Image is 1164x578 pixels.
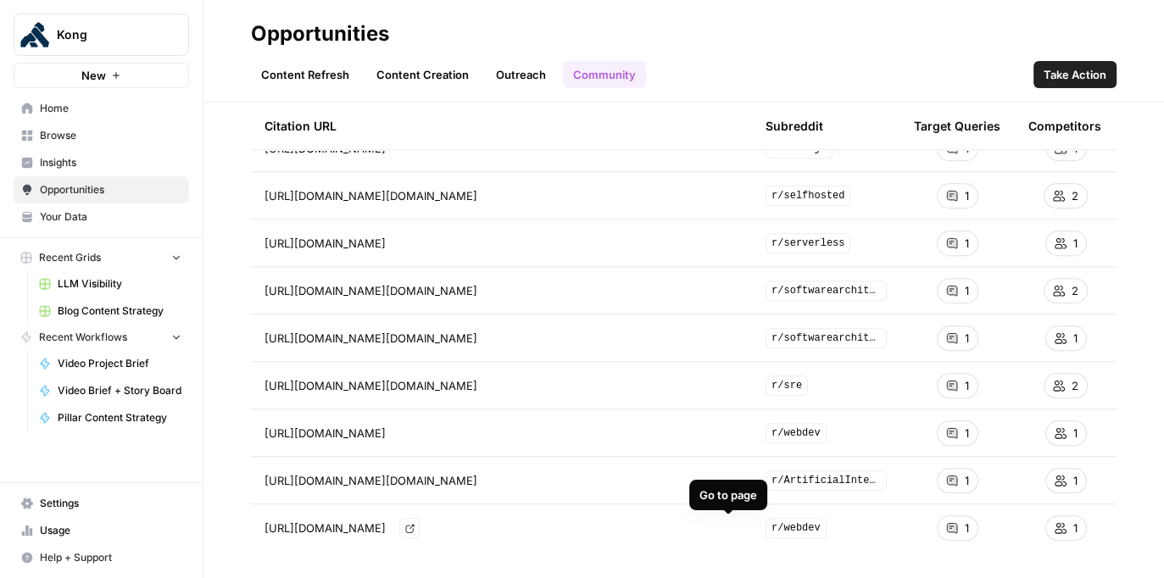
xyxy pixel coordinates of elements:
[31,377,189,404] a: Video Brief + Story Board
[251,61,359,88] a: Content Refresh
[40,209,181,225] span: Your Data
[965,425,969,442] span: 1
[251,20,389,47] div: Opportunities
[40,182,181,197] span: Opportunities
[58,356,181,371] span: Video Project Brief
[265,330,477,347] span: [URL][DOMAIN_NAME][DOMAIN_NAME]
[1033,61,1117,88] button: Take Action
[366,61,479,88] a: Content Creation
[39,250,101,265] span: Recent Grids
[81,67,106,84] span: New
[265,187,477,204] span: [URL][DOMAIN_NAME][DOMAIN_NAME]
[40,101,181,116] span: Home
[265,103,738,149] div: Citation URL
[1044,66,1106,83] span: Take Action
[265,472,477,489] span: [URL][DOMAIN_NAME][DOMAIN_NAME]
[14,544,189,571] button: Help + Support
[14,122,189,149] a: Browse
[1072,377,1078,394] span: 2
[965,330,969,347] span: 1
[58,276,181,292] span: LLM Visibility
[31,404,189,431] a: Pillar Content Strategy
[265,425,386,442] span: [URL][DOMAIN_NAME]
[486,61,556,88] a: Outreach
[766,375,808,396] span: r/sre
[58,303,181,319] span: Blog Content Strategy
[14,176,189,203] a: Opportunities
[766,103,823,149] div: Subreddit
[965,282,969,299] span: 1
[1028,103,1101,149] div: Competitors
[31,270,189,297] a: LLM Visibility
[31,350,189,377] a: Video Project Brief
[40,155,181,170] span: Insights
[563,61,646,88] a: Community
[399,518,420,538] a: Go to page https://www.reddit.com/r/webdev/comments/1jmkcml/a_simple_api_monitoring_analytics_and...
[1073,520,1078,536] span: 1
[14,95,189,122] a: Home
[40,523,181,538] span: Usage
[14,149,189,176] a: Insights
[766,233,850,253] span: r/serverless
[965,472,969,489] span: 1
[14,14,189,56] button: Workspace: Kong
[914,103,1000,149] div: Target Queries
[766,518,827,538] span: r/webdev
[965,377,969,394] span: 1
[40,496,181,511] span: Settings
[14,325,189,350] button: Recent Workflows
[39,330,127,345] span: Recent Workflows
[766,423,827,443] span: r/webdev
[1073,330,1078,347] span: 1
[57,26,159,43] span: Kong
[1072,282,1078,299] span: 2
[965,520,969,536] span: 1
[40,128,181,143] span: Browse
[766,470,887,491] span: r/ArtificialInteligence
[14,490,189,517] a: Settings
[14,63,189,88] button: New
[14,517,189,544] a: Usage
[965,187,969,204] span: 1
[1073,472,1078,489] span: 1
[265,520,386,536] span: [URL][DOMAIN_NAME]
[58,410,181,425] span: Pillar Content Strategy
[1073,425,1078,442] span: 1
[265,282,477,299] span: [URL][DOMAIN_NAME][DOMAIN_NAME]
[265,377,477,394] span: [URL][DOMAIN_NAME][DOMAIN_NAME]
[58,383,181,398] span: Video Brief + Story Board
[14,245,189,270] button: Recent Grids
[265,235,386,252] span: [URL][DOMAIN_NAME]
[699,486,757,503] div: Go to page
[40,550,181,565] span: Help + Support
[766,328,887,348] span: r/softwarearchitecture
[965,235,969,252] span: 1
[766,281,887,301] span: r/softwarearchitecture
[1072,187,1078,204] span: 2
[1073,235,1078,252] span: 1
[14,203,189,231] a: Your Data
[31,297,189,325] a: Blog Content Strategy
[766,186,850,206] span: r/selfhosted
[19,19,50,50] img: Kong Logo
